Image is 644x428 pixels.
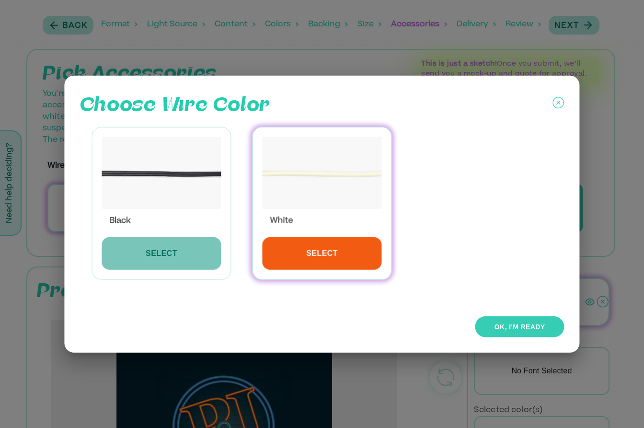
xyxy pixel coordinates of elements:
[270,216,374,225] div: White
[80,91,270,119] p: Choose Wire Color
[262,237,381,269] button: SELECT
[475,316,564,337] button: OK, I'M READY
[596,382,644,428] iframe: Chat Widget
[102,237,221,269] button: SELECT
[109,216,213,225] div: Black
